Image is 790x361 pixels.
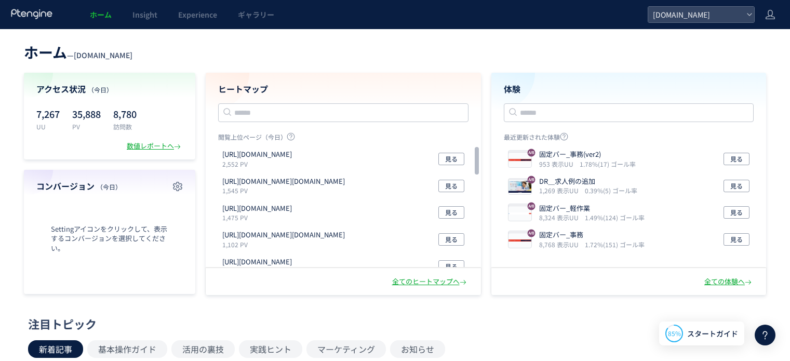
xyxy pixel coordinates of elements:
div: — [24,42,132,62]
span: （今日） [97,182,122,191]
i: 0.39%(5) ゴール率 [585,186,637,195]
img: 2ae0871f195828f4688f18a64d86544e.jpeg [508,206,531,221]
i: 1.49%(124) ゴール率 [585,213,645,222]
p: 1,102 PV [222,240,349,249]
p: 7,267 [36,105,60,122]
span: 見る [445,180,458,192]
span: 見る [445,153,458,165]
div: 注目トピック [28,316,757,332]
h4: コンバージョン [36,180,183,192]
span: [DOMAIN_NAME] [650,7,742,22]
span: [DOMAIN_NAME] [74,50,132,60]
div: 数値レポートへ [127,141,183,151]
p: 8,780 [113,105,137,122]
p: 1,475 PV [222,213,296,222]
p: UU [36,122,60,131]
img: b35602feac53ae18f095bb2b6c326688.jpeg [508,180,531,194]
p: 訪問数 [113,122,137,131]
h4: 体験 [504,83,754,95]
img: 1a691ce2afce9eb9d1534bb5b6b84de4.jpeg [508,233,531,248]
p: https://www.randstad.co.jp/factory/result/ [222,204,292,213]
i: 8,324 表示UU [539,213,583,222]
button: 見る [724,206,749,219]
button: マーケティング [306,340,386,358]
p: 35,888 [72,105,101,122]
span: 見る [445,233,458,246]
p: 最近更新された体験 [504,132,754,145]
button: 見る [438,153,464,165]
button: 見る [438,206,464,219]
h4: アクセス状況 [36,83,183,95]
p: PV [72,122,101,131]
button: 見る [724,180,749,192]
i: 1.78%(17) ゴール率 [580,159,636,168]
p: 1,011 PV [222,267,296,276]
span: ギャラリー [238,9,274,20]
button: 基本操作ガイド [87,340,167,358]
p: DR＿求人例の追加 [539,177,633,186]
button: 見る [724,153,749,165]
p: https://www.randstad.co.jp/OCLCLG0020.do [222,177,345,186]
div: 全てのヒートマップへ [392,277,468,287]
span: 見る [730,233,743,246]
span: Insight [132,9,157,20]
button: 新着記事 [28,340,83,358]
i: 1,269 表示UU [539,186,583,195]
span: ホーム [90,9,112,20]
span: 85% [668,329,681,338]
p: 2,552 PV [222,159,296,168]
span: 見る [445,260,458,273]
div: 全ての体験へ [704,277,754,287]
span: Settingアイコンをクリックして、表示するコンバージョンを選択してください。 [36,224,183,253]
span: 見る [730,153,743,165]
span: ホーム [24,42,67,62]
p: https://www.randstad.co.jp/ [222,257,292,267]
span: 見る [730,206,743,219]
span: （今日） [88,85,113,94]
p: 固定バー_事務 [539,230,640,240]
img: 0b5ac8aeb790dc44d52a6bdfbcb5b250.jpeg [508,153,531,167]
p: https://www.randstad.co.jp/office/result/ [222,150,292,159]
i: 8,768 表示UU [539,240,583,249]
span: 見る [445,206,458,219]
p: 閲覧上位ページ（今日） [218,132,468,145]
span: スタートガイド [687,328,738,339]
span: Experience [178,9,217,20]
button: 見る [438,180,464,192]
p: 固定バー_軽作業 [539,204,640,213]
p: 固定バー_事務(ver2) [539,150,632,159]
button: 見る [438,260,464,273]
button: 見る [724,233,749,246]
i: 953 表示UU [539,159,578,168]
span: 見る [730,180,743,192]
i: 1.72%(151) ゴール率 [585,240,645,249]
p: https://www.randstad.co.jp/OJTSTF0201.do [222,230,345,240]
button: お知らせ [390,340,445,358]
button: 実践ヒント [239,340,302,358]
button: 見る [438,233,464,246]
p: 1,545 PV [222,186,349,195]
h4: ヒートマップ [218,83,468,95]
button: 活用の裏技 [171,340,235,358]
